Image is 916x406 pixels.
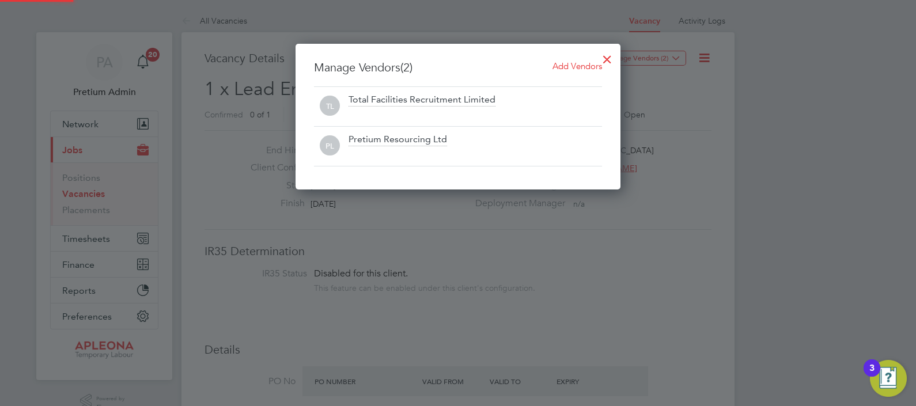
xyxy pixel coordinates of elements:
[349,94,495,107] div: Total Facilities Recruitment Limited
[320,96,340,116] span: TL
[400,60,412,75] span: (2)
[869,368,875,383] div: 3
[320,136,340,156] span: PL
[552,60,602,71] span: Add Vendors
[314,60,602,75] h3: Manage Vendors
[349,134,447,146] div: Pretium Resourcing Ltd
[870,360,907,397] button: Open Resource Center, 3 new notifications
